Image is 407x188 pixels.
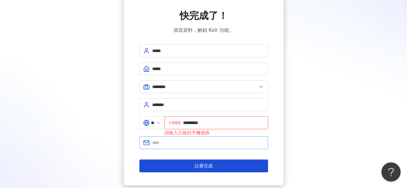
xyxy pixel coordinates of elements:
button: 註冊完成 [139,159,268,172]
span: 填寫資料，解鎖 Kolr 功能。 [173,26,234,34]
span: +886 [168,119,180,126]
div: 請輸入正確的手機號碼 [164,129,268,136]
iframe: Help Scout Beacon - Open [381,162,401,182]
span: 快完成了！ [180,9,228,22]
span: 註冊完成 [195,163,213,168]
